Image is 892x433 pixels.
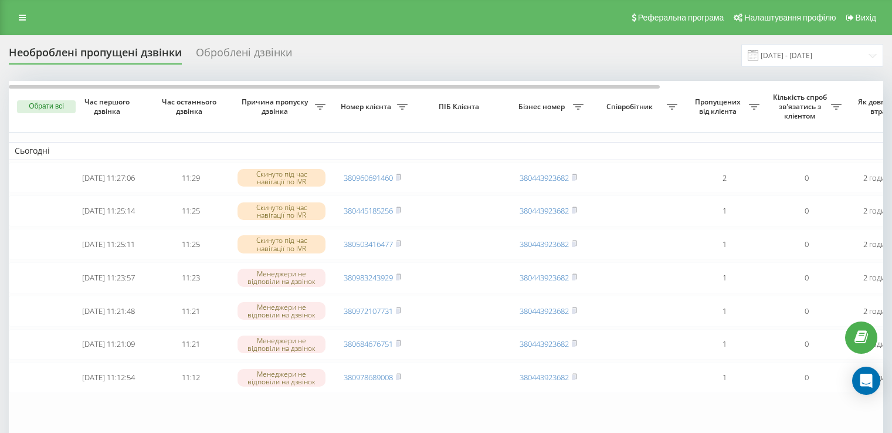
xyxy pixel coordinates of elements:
[238,169,325,187] div: Скинуто під час навігації по IVR
[67,362,150,393] td: [DATE] 11:12:54
[852,367,880,395] div: Open Intercom Messenger
[238,269,325,286] div: Менеджери не відповіли на дзвінок
[344,372,393,383] a: 380978689008
[238,302,325,320] div: Менеджери не відповіли на дзвінок
[150,195,232,226] td: 11:25
[520,306,569,316] a: 380443923682
[765,262,847,293] td: 0
[77,97,140,116] span: Час першого дзвінка
[150,296,232,327] td: 11:21
[238,369,325,387] div: Менеджери не відповіли на дзвінок
[520,205,569,216] a: 380443923682
[238,235,325,253] div: Скинуто під час навігації по IVR
[150,329,232,360] td: 11:21
[744,13,836,22] span: Налаштування профілю
[344,272,393,283] a: 380983243929
[856,13,876,22] span: Вихід
[238,336,325,353] div: Менеджери не відповіли на дзвінок
[9,46,182,65] div: Необроблені пропущені дзвінки
[513,102,573,111] span: Бізнес номер
[683,195,765,226] td: 1
[344,339,393,349] a: 380684676751
[765,195,847,226] td: 0
[150,262,232,293] td: 11:23
[683,262,765,293] td: 1
[67,195,150,226] td: [DATE] 11:25:14
[67,296,150,327] td: [DATE] 11:21:48
[196,46,292,65] div: Оброблені дзвінки
[17,100,76,113] button: Обрати всі
[683,362,765,393] td: 1
[337,102,397,111] span: Номер клієнта
[595,102,667,111] span: Співробітник
[520,339,569,349] a: 380443923682
[520,239,569,249] a: 380443923682
[238,97,315,116] span: Причина пропуску дзвінка
[159,97,222,116] span: Час останнього дзвінка
[520,272,569,283] a: 380443923682
[765,329,847,360] td: 0
[344,205,393,216] a: 380445185256
[150,229,232,260] td: 11:25
[344,172,393,183] a: 380960691460
[683,163,765,194] td: 2
[150,362,232,393] td: 11:12
[765,362,847,393] td: 0
[689,97,749,116] span: Пропущених від клієнта
[238,202,325,220] div: Скинуто під час навігації по IVR
[765,229,847,260] td: 0
[520,172,569,183] a: 380443923682
[683,329,765,360] td: 1
[638,13,724,22] span: Реферальна програма
[67,329,150,360] td: [DATE] 11:21:09
[67,262,150,293] td: [DATE] 11:23:57
[683,296,765,327] td: 1
[771,93,831,120] span: Кількість спроб зв'язатись з клієнтом
[765,163,847,194] td: 0
[344,239,393,249] a: 380503416477
[520,372,569,383] a: 380443923682
[344,306,393,316] a: 380972107731
[150,163,232,194] td: 11:29
[67,229,150,260] td: [DATE] 11:25:11
[67,163,150,194] td: [DATE] 11:27:06
[423,102,497,111] span: ПІБ Клієнта
[683,229,765,260] td: 1
[765,296,847,327] td: 0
